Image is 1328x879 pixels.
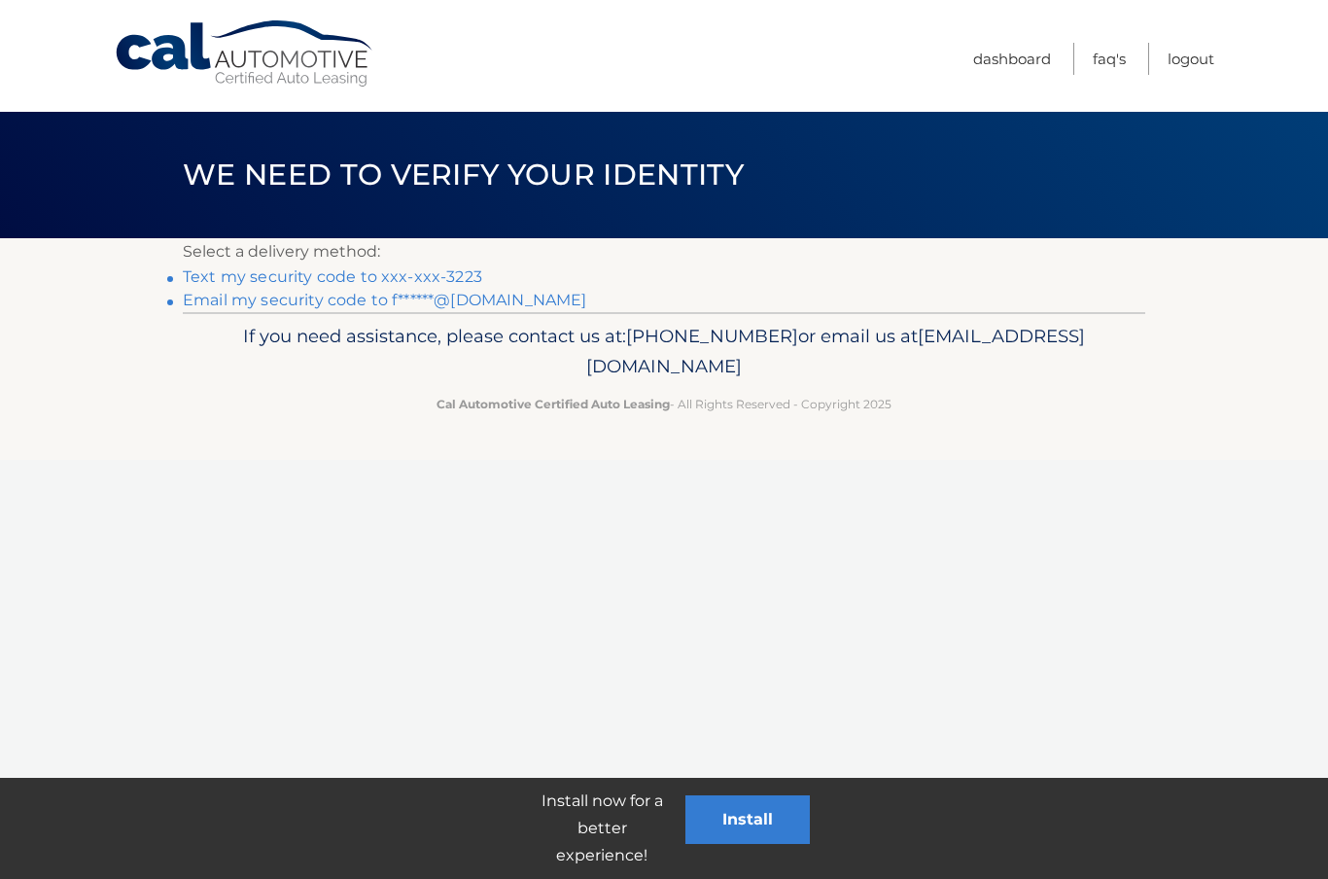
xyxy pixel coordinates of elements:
span: We need to verify your identity [183,157,744,193]
a: FAQ's [1093,43,1126,75]
p: - All Rights Reserved - Copyright 2025 [195,394,1133,414]
a: Email my security code to f******@[DOMAIN_NAME] [183,291,587,309]
p: If you need assistance, please contact us at: or email us at [195,321,1133,383]
a: Cal Automotive [114,19,376,88]
strong: Cal Automotive Certified Auto Leasing [437,397,670,411]
p: Select a delivery method: [183,238,1145,265]
button: Install [685,795,810,844]
span: [PHONE_NUMBER] [626,325,798,347]
p: Install now for a better experience! [518,788,685,869]
a: Text my security code to xxx-xxx-3223 [183,267,482,286]
a: Dashboard [973,43,1051,75]
a: Logout [1168,43,1214,75]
